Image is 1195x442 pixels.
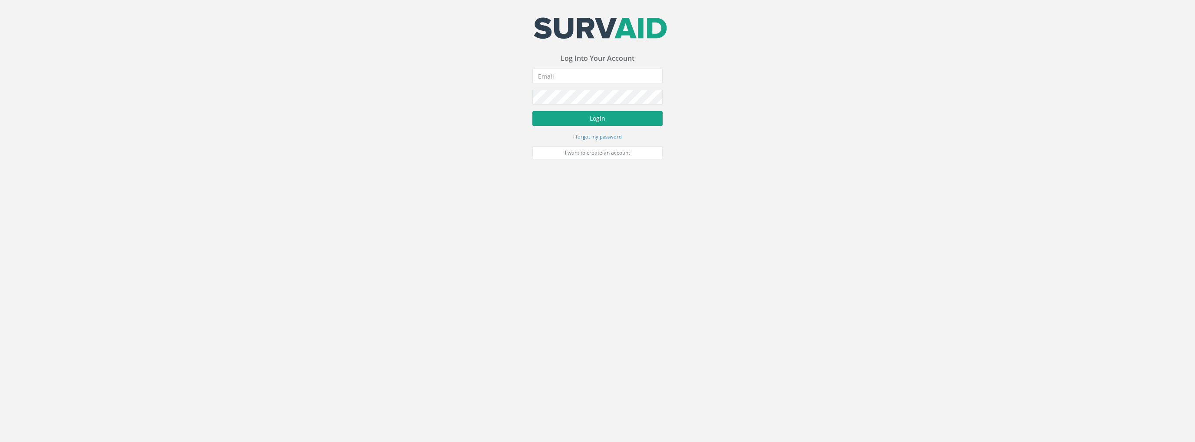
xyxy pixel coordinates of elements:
a: I forgot my password [573,132,622,140]
button: Login [532,111,663,126]
h3: Log Into Your Account [532,55,663,63]
a: I want to create an account [532,146,663,159]
small: I forgot my password [573,133,622,140]
input: Email [532,69,663,83]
